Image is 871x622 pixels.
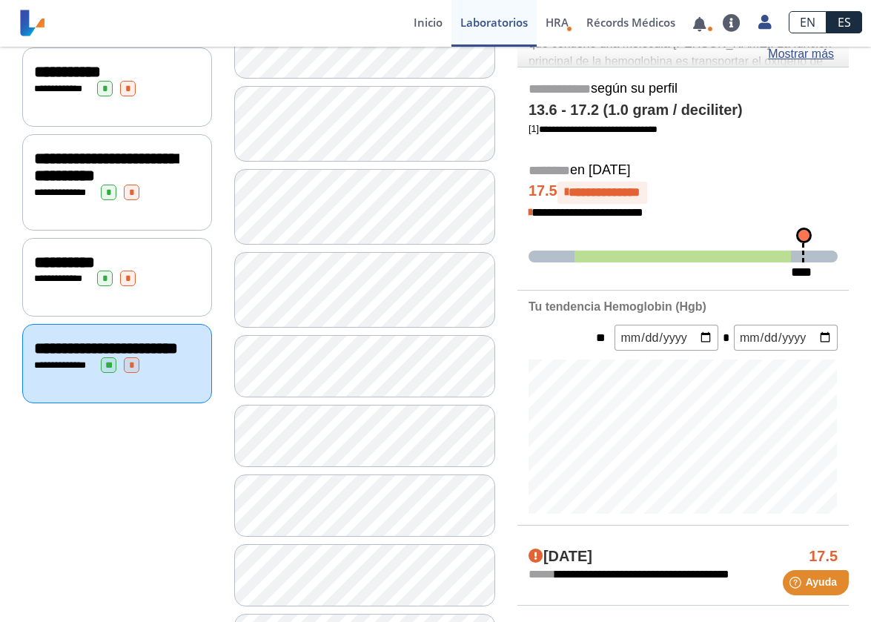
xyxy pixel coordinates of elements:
h5: en [DATE] [529,162,838,179]
a: ES [827,11,862,33]
b: Tu tendencia Hemoglobin (Hgb) [529,300,706,313]
a: Mostrar más [768,45,834,63]
a: EN [789,11,827,33]
h4: [DATE] [529,548,592,566]
input: mm/dd/yyyy [615,325,718,351]
h5: según su perfil [529,81,838,98]
input: mm/dd/yyyy [734,325,838,351]
h4: 17.5 [529,182,838,204]
h4: 13.6 - 17.2 (1.0 gram / deciliter) [529,102,838,119]
h4: 17.5 [809,548,838,566]
span: HRA [546,15,569,30]
iframe: Help widget launcher [739,564,855,606]
a: [1] [529,123,658,134]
